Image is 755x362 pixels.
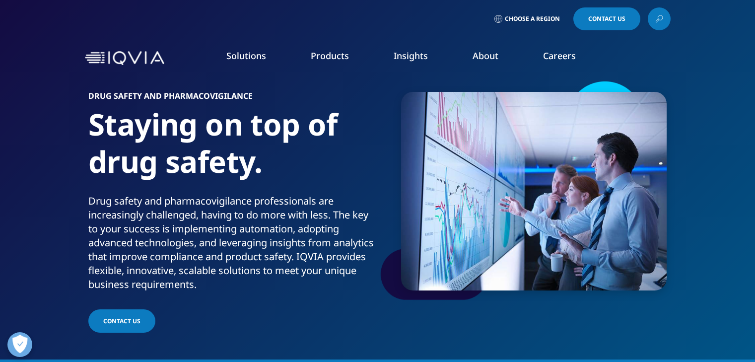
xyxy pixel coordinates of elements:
a: Products [311,50,349,62]
img: IQVIA Healthcare Information Technology and Pharma Clinical Research Company [85,51,164,66]
span: Contact Us [588,16,625,22]
span: Contact us [103,317,140,325]
nav: Primary [168,35,671,81]
a: Contact Us [573,7,640,30]
h6: Drug Safety and Pharmacovigilance [88,92,374,106]
a: Insights [394,50,428,62]
a: Contact us [88,309,155,333]
div: Drug safety and pharmacovigilance professionals are increasingly challenged, having to do more wi... [88,194,374,291]
a: Solutions [226,50,266,62]
h1: Staying on top of drug safety. [88,106,374,194]
button: Open Preferences [7,332,32,357]
a: Careers [543,50,576,62]
span: Choose a Region [505,15,560,23]
img: 139_reviewing-data-on-screens.jpg [401,92,667,290]
a: About [473,50,498,62]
